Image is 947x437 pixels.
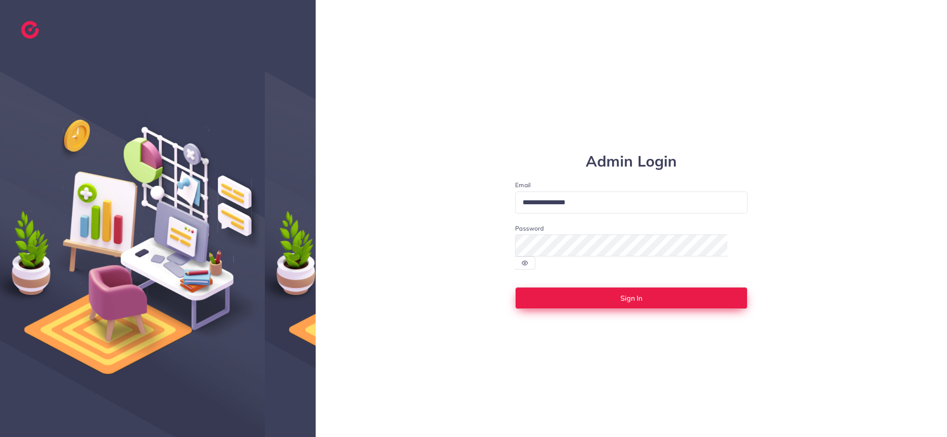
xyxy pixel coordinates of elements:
[515,181,748,189] label: Email
[515,224,544,233] label: Password
[620,295,642,302] span: Sign In
[21,21,39,39] img: logo
[515,287,748,309] button: Sign In
[515,153,748,171] h1: Admin Login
